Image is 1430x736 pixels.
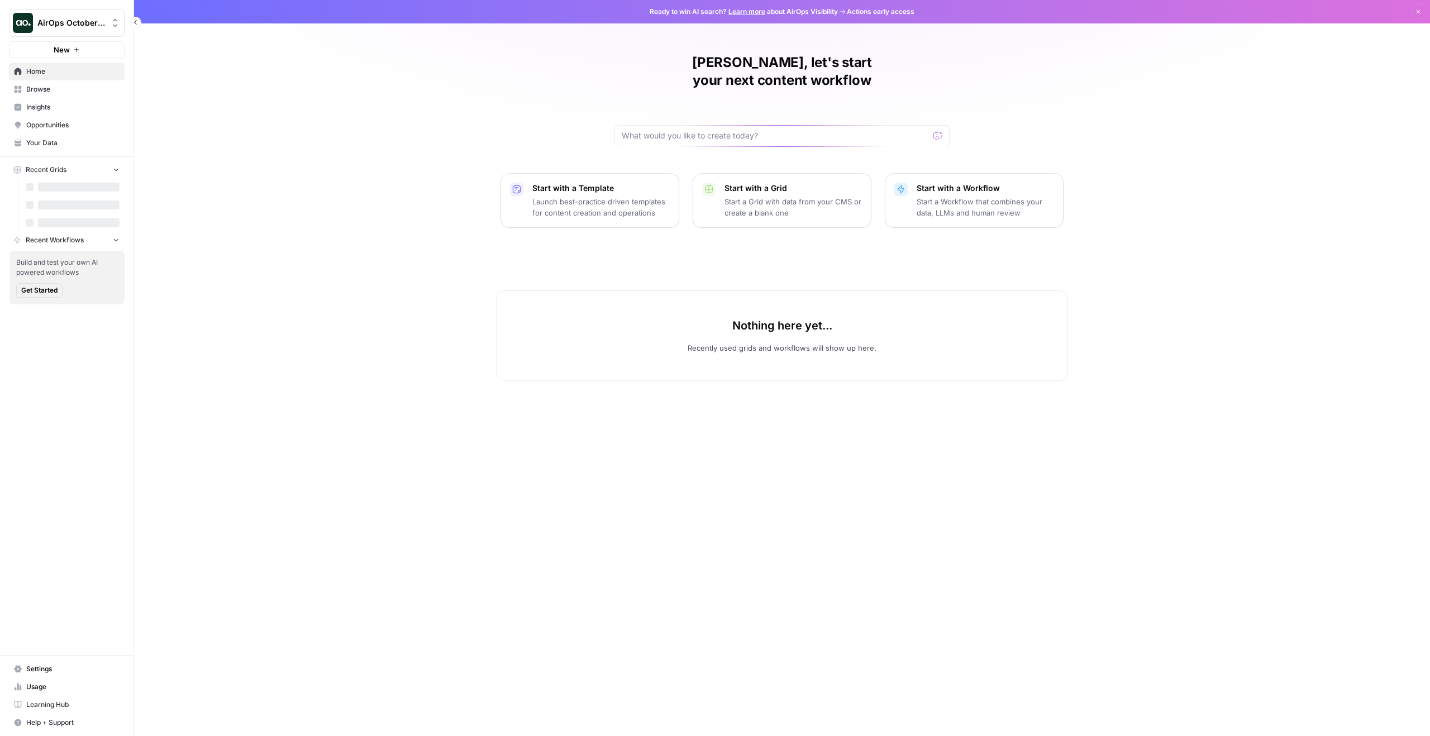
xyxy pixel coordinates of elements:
a: Usage [9,678,125,696]
img: AirOps October Cohort Logo [13,13,33,33]
span: Home [26,66,120,77]
input: What would you like to create today? [622,130,929,141]
h1: [PERSON_NAME], let's start your next content workflow [614,54,950,89]
span: Ready to win AI search? about AirOps Visibility [650,7,838,17]
span: Opportunities [26,120,120,130]
span: Actions early access [847,7,914,17]
button: Start with a WorkflowStart a Workflow that combines your data, LLMs and human review [885,173,1064,228]
a: Opportunities [9,116,125,134]
button: New [9,41,125,58]
p: Start with a Grid [724,183,862,194]
span: Recent Grids [26,165,66,175]
a: Browse [9,80,125,98]
span: Learning Hub [26,700,120,710]
a: Insights [9,98,125,116]
a: Learn more [728,7,765,16]
span: Usage [26,682,120,692]
span: New [54,44,70,55]
span: Insights [26,102,120,112]
button: Start with a TemplateLaunch best-practice driven templates for content creation and operations [500,173,679,228]
button: Help + Support [9,714,125,732]
span: Browse [26,84,120,94]
span: Get Started [21,285,58,295]
p: Nothing here yet... [732,318,832,333]
a: Settings [9,660,125,678]
p: Recently used grids and workflows will show up here. [688,342,876,353]
span: AirOps October Cohort [37,17,105,28]
span: Your Data [26,138,120,148]
a: Your Data [9,134,125,152]
button: Get Started [16,283,63,298]
span: Build and test your own AI powered workflows [16,257,118,278]
button: Start with a GridStart a Grid with data from your CMS or create a blank one [693,173,871,228]
button: Recent Workflows [9,232,125,248]
a: Learning Hub [9,696,125,714]
button: Recent Grids [9,161,125,178]
p: Launch best-practice driven templates for content creation and operations [532,196,670,218]
span: Help + Support [26,718,120,728]
span: Recent Workflows [26,235,84,245]
a: Home [9,63,125,80]
span: Settings [26,664,120,674]
p: Start with a Template [532,183,670,194]
p: Start a Grid with data from your CMS or create a blank one [724,196,862,218]
button: Workspace: AirOps October Cohort [9,9,125,37]
p: Start a Workflow that combines your data, LLMs and human review [917,196,1054,218]
p: Start with a Workflow [917,183,1054,194]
